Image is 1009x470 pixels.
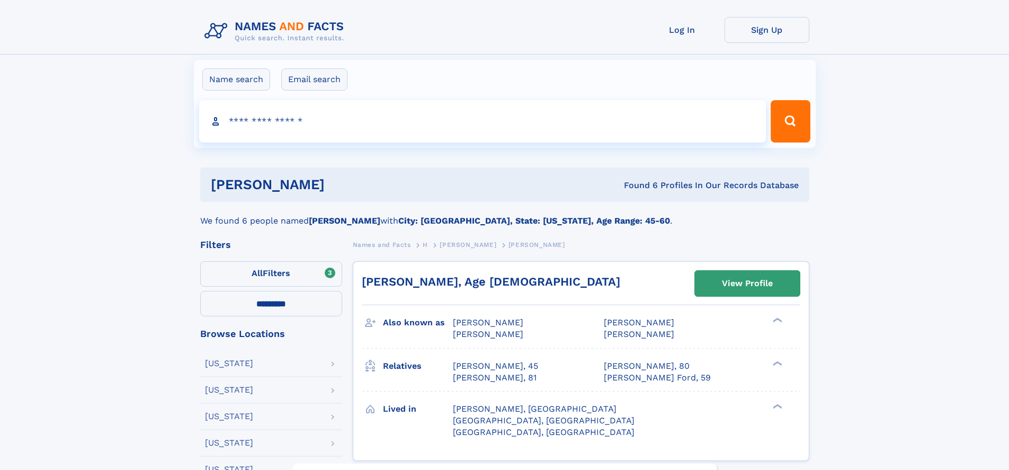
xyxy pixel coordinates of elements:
a: [PERSON_NAME] Ford, 59 [604,372,711,384]
div: [US_STATE] [205,386,253,394]
span: [PERSON_NAME] [453,329,523,339]
span: [GEOGRAPHIC_DATA], [GEOGRAPHIC_DATA] [453,415,635,425]
a: Sign Up [725,17,809,43]
h3: Also known as [383,314,453,332]
a: H [423,238,428,251]
a: [PERSON_NAME], Age [DEMOGRAPHIC_DATA] [362,275,620,288]
div: ❯ [770,317,783,324]
div: [US_STATE] [205,412,253,421]
span: [PERSON_NAME] [440,241,496,249]
div: [US_STATE] [205,439,253,447]
a: [PERSON_NAME] [440,238,496,251]
span: [PERSON_NAME] [453,317,523,327]
span: [GEOGRAPHIC_DATA], [GEOGRAPHIC_DATA] [453,427,635,437]
span: [PERSON_NAME] [604,317,674,327]
span: [PERSON_NAME] [508,241,565,249]
a: Log In [640,17,725,43]
a: [PERSON_NAME], 81 [453,372,537,384]
b: City: [GEOGRAPHIC_DATA], State: [US_STATE], Age Range: 45-60 [398,216,670,226]
b: [PERSON_NAME] [309,216,380,226]
div: Browse Locations [200,329,342,339]
span: H [423,241,428,249]
span: All [252,268,263,278]
a: [PERSON_NAME], 45 [453,360,538,372]
h3: Lived in [383,400,453,418]
a: Names and Facts [353,238,411,251]
span: [PERSON_NAME] [604,329,674,339]
h1: [PERSON_NAME] [211,178,475,191]
div: Filters [200,240,342,250]
a: [PERSON_NAME], 80 [604,360,690,372]
img: Logo Names and Facts [200,17,353,46]
span: [PERSON_NAME], [GEOGRAPHIC_DATA] [453,404,617,414]
div: ❯ [770,360,783,367]
button: Search Button [771,100,810,143]
label: Filters [200,261,342,287]
label: Email search [281,68,347,91]
div: View Profile [722,271,773,296]
div: Found 6 Profiles In Our Records Database [474,180,799,191]
div: ❯ [770,403,783,410]
div: [US_STATE] [205,359,253,368]
h3: Relatives [383,357,453,375]
input: search input [199,100,766,143]
label: Name search [202,68,270,91]
div: We found 6 people named with . [200,202,809,227]
a: View Profile [695,271,800,296]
